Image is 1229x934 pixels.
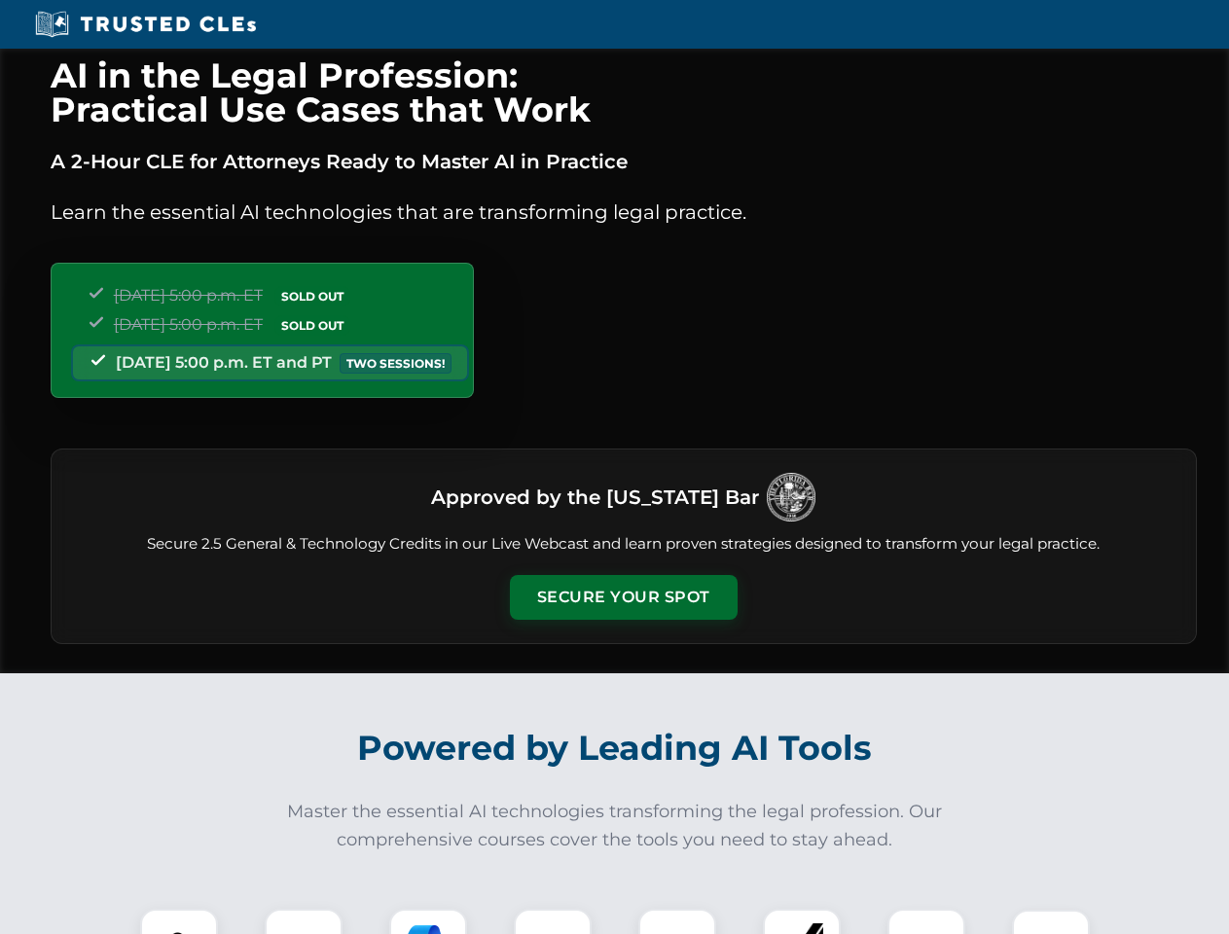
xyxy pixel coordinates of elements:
img: Trusted CLEs [29,10,262,39]
p: Learn the essential AI technologies that are transforming legal practice. [51,197,1197,228]
span: SOLD OUT [274,286,350,306]
h3: Approved by the [US_STATE] Bar [431,480,759,515]
span: [DATE] 5:00 p.m. ET [114,286,263,305]
span: [DATE] 5:00 p.m. ET [114,315,263,334]
h2: Powered by Leading AI Tools [76,714,1154,782]
p: Secure 2.5 General & Technology Credits in our Live Webcast and learn proven strategies designed ... [75,533,1173,556]
h1: AI in the Legal Profession: Practical Use Cases that Work [51,58,1197,126]
p: A 2-Hour CLE for Attorneys Ready to Master AI in Practice [51,146,1197,177]
button: Secure Your Spot [510,575,738,620]
p: Master the essential AI technologies transforming the legal profession. Our comprehensive courses... [274,798,956,854]
span: SOLD OUT [274,315,350,336]
img: Logo [767,473,815,521]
